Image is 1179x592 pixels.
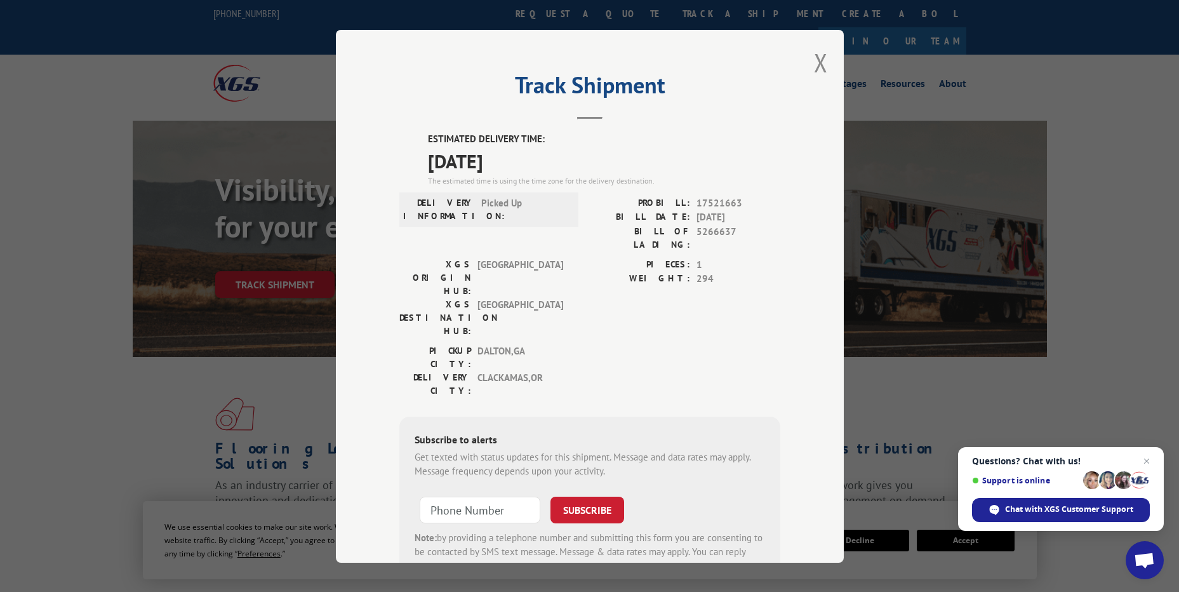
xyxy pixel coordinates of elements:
div: Open chat [1126,541,1164,579]
label: DELIVERY CITY: [399,370,471,397]
span: Support is online [972,476,1079,485]
div: Get texted with status updates for this shipment. Message and data rates may apply. Message frequ... [415,450,765,478]
span: 5266637 [696,224,780,251]
span: CLACKAMAS , OR [477,370,563,397]
div: The estimated time is using the time zone for the delivery destination. [428,175,780,186]
span: 17521663 [696,196,780,210]
span: Questions? Chat with us! [972,456,1150,466]
label: WEIGHT: [590,272,690,286]
span: Close chat [1139,454,1154,469]
label: DELIVERY INFORMATION: [403,196,475,222]
h2: Track Shipment [399,76,780,100]
button: SUBSCRIBE [550,496,624,523]
span: [DATE] [428,146,780,175]
span: [GEOGRAPHIC_DATA] [477,257,563,297]
label: BILL OF LADING: [590,224,690,251]
input: Phone Number [420,496,540,523]
label: XGS ORIGIN HUB: [399,257,471,297]
div: Chat with XGS Customer Support [972,498,1150,522]
span: DALTON , GA [477,344,563,370]
strong: Note: [415,531,437,543]
label: PICKUP CITY: [399,344,471,370]
label: XGS DESTINATION HUB: [399,297,471,337]
span: Picked Up [481,196,567,222]
span: 294 [696,272,780,286]
span: 1 [696,257,780,272]
span: [DATE] [696,210,780,225]
span: [GEOGRAPHIC_DATA] [477,297,563,337]
label: ESTIMATED DELIVERY TIME: [428,132,780,147]
div: Subscribe to alerts [415,431,765,450]
span: Chat with XGS Customer Support [1005,504,1133,515]
label: PIECES: [590,257,690,272]
div: by providing a telephone number and submitting this form you are consenting to be contacted by SM... [415,530,765,574]
label: PROBILL: [590,196,690,210]
label: BILL DATE: [590,210,690,225]
button: Close modal [814,46,828,79]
